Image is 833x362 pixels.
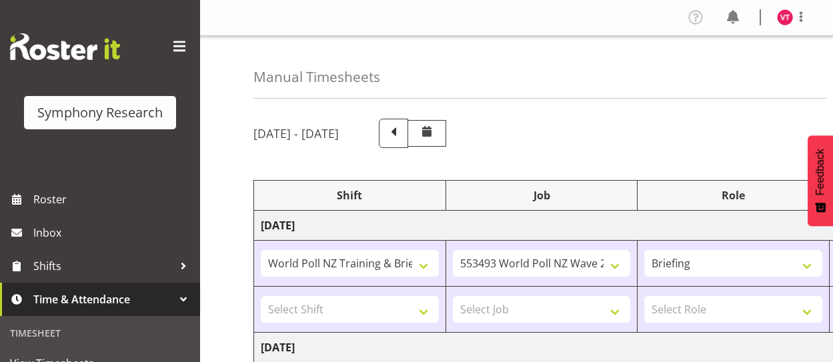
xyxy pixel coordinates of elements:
div: Shift [261,187,439,203]
h5: [DATE] - [DATE] [253,126,339,141]
span: Time & Attendance [33,289,173,309]
span: Shifts [33,256,173,276]
span: Feedback [814,149,826,195]
span: Roster [33,189,193,209]
div: Symphony Research [37,103,163,123]
button: Feedback - Show survey [808,135,833,226]
img: vala-tone11405.jpg [777,9,793,25]
h4: Manual Timesheets [253,69,380,85]
div: Role [644,187,822,203]
div: Timesheet [3,319,197,347]
span: Inbox [33,223,193,243]
img: Rosterit website logo [10,33,120,60]
div: Job [453,187,631,203]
